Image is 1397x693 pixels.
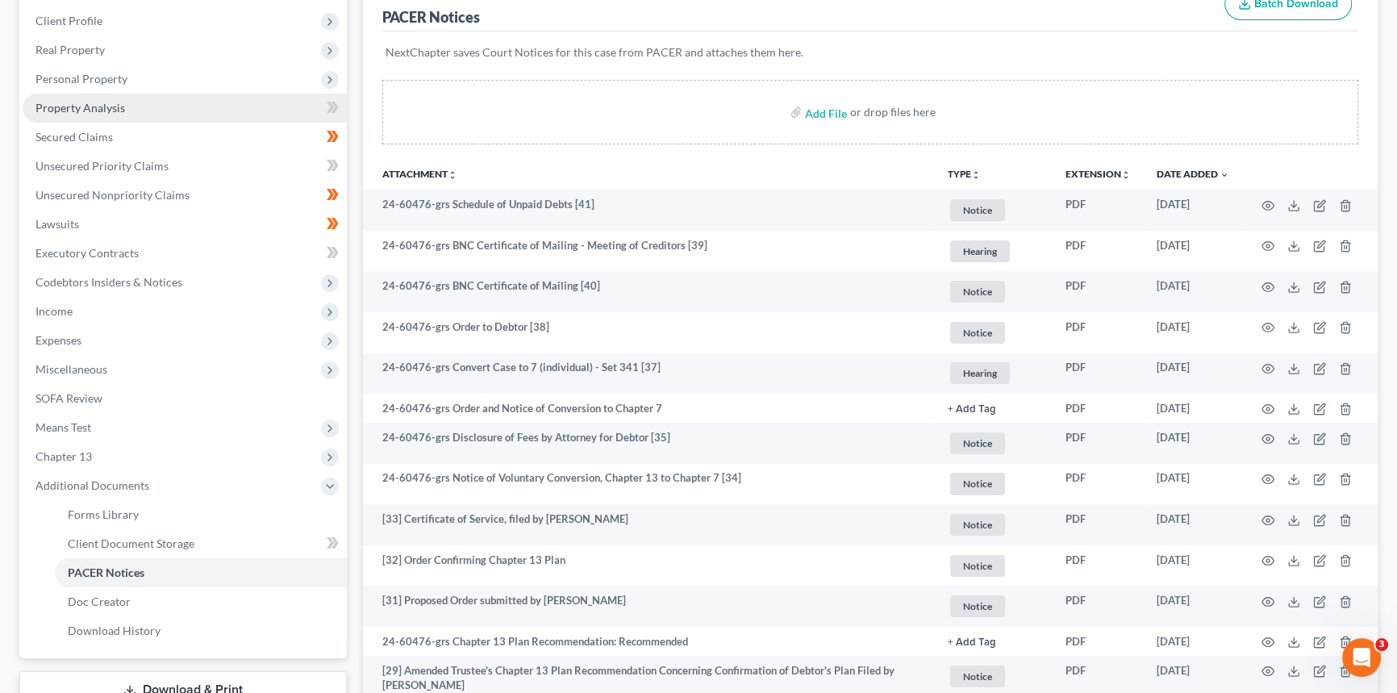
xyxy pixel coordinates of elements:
td: [33] Certificate of Service, filed by [PERSON_NAME] [363,504,935,545]
span: Notice [950,199,1005,221]
span: Doc Creator [68,595,131,608]
button: TYPEunfold_more [948,169,981,180]
span: Chapter 13 [35,449,92,463]
span: Real Property [35,43,105,56]
td: 24-60476-grs Chapter 13 Plan Recommendation: Recommended [363,627,935,656]
span: Codebtors Insiders & Notices [35,275,182,289]
td: [DATE] [1144,545,1242,587]
span: SOFA Review [35,391,102,405]
i: unfold_more [448,170,457,180]
a: Notice [948,197,1040,223]
button: + Add Tag [948,404,996,415]
td: PDF [1053,271,1144,312]
a: Notice [948,278,1040,305]
a: Unsecured Nonpriority Claims [23,181,347,210]
td: [DATE] [1144,353,1242,395]
a: Hearing [948,238,1040,265]
span: Notice [950,322,1005,344]
span: Forms Library [68,507,139,521]
td: PDF [1053,231,1144,272]
i: unfold_more [1121,170,1131,180]
a: Unsecured Priority Claims [23,152,347,181]
td: PDF [1053,353,1144,395]
td: PDF [1053,586,1144,627]
a: Notice [948,663,1040,690]
a: Notice [948,470,1040,497]
td: [DATE] [1144,464,1242,505]
td: 24-60476-grs Order and Notice of Conversion to Chapter 7 [363,394,935,423]
td: [DATE] [1144,423,1242,464]
span: Hearing [950,362,1010,384]
span: Expenses [35,333,81,347]
td: 24-60476-grs Disclosure of Fees by Attorney for Debtor [35] [363,423,935,464]
a: + Add Tag [948,634,1040,649]
span: Client Document Storage [68,536,194,550]
a: Notice [948,430,1040,457]
div: or drop files here [850,104,936,120]
span: Notice [950,281,1005,303]
td: PDF [1053,190,1144,231]
td: [DATE] [1144,627,1242,656]
a: Hearing [948,360,1040,386]
td: [DATE] [1144,394,1242,423]
td: 24-60476-grs Schedule of Unpaid Debts [41] [363,190,935,231]
a: Notice [948,319,1040,346]
td: 24-60476-grs BNC Certificate of Mailing - Meeting of Creditors [39] [363,231,935,272]
a: Notice [948,511,1040,538]
span: Income [35,304,73,318]
td: 24-60476-grs Convert Case to 7 (individual) - Set 341 [37] [363,353,935,395]
span: Download History [68,624,161,637]
span: Unsecured Nonpriority Claims [35,188,190,202]
span: PACER Notices [68,566,144,579]
td: PDF [1053,545,1144,587]
span: Notice [950,555,1005,577]
span: Notice [950,666,1005,687]
td: PDF [1053,423,1144,464]
a: Executory Contracts [23,239,347,268]
a: Doc Creator [55,587,347,616]
a: Notice [948,553,1040,579]
i: expand_more [1220,170,1229,180]
a: Property Analysis [23,94,347,123]
span: Miscellaneous [35,362,107,376]
span: Notice [950,473,1005,495]
td: 24-60476-grs Notice of Voluntary Conversion, Chapter 13 to Chapter 7 [34] [363,464,935,505]
td: [31] Proposed Order submitted by [PERSON_NAME] [363,586,935,627]
td: [DATE] [1144,271,1242,312]
td: PDF [1053,312,1144,353]
span: 3 [1375,638,1388,651]
i: unfold_more [971,170,981,180]
a: Attachmentunfold_more [382,168,457,180]
td: [DATE] [1144,586,1242,627]
span: Means Test [35,420,91,434]
div: PACER Notices [382,7,480,27]
a: SOFA Review [23,384,347,413]
span: Notice [950,432,1005,454]
a: Forms Library [55,500,347,529]
iframe: Intercom live chat [1342,638,1381,677]
button: + Add Tag [948,637,996,648]
a: Client Document Storage [55,529,347,558]
td: PDF [1053,504,1144,545]
p: NextChapter saves Court Notices for this case from PACER and attaches them here. [386,44,1355,61]
td: [DATE] [1144,190,1242,231]
span: Property Analysis [35,101,125,115]
td: PDF [1053,464,1144,505]
span: Lawsuits [35,217,79,231]
span: Notice [950,595,1005,617]
td: 24-60476-grs Order to Debtor [38] [363,312,935,353]
a: PACER Notices [55,558,347,587]
span: Unsecured Priority Claims [35,159,169,173]
span: Personal Property [35,72,127,86]
td: [DATE] [1144,231,1242,272]
span: Executory Contracts [35,246,139,260]
td: [DATE] [1144,504,1242,545]
td: 24-60476-grs BNC Certificate of Mailing [40] [363,271,935,312]
td: PDF [1053,394,1144,423]
a: Extensionunfold_more [1065,168,1131,180]
a: + Add Tag [948,401,1040,416]
a: Notice [948,593,1040,620]
a: Lawsuits [23,210,347,239]
td: [DATE] [1144,312,1242,353]
span: Client Profile [35,14,102,27]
